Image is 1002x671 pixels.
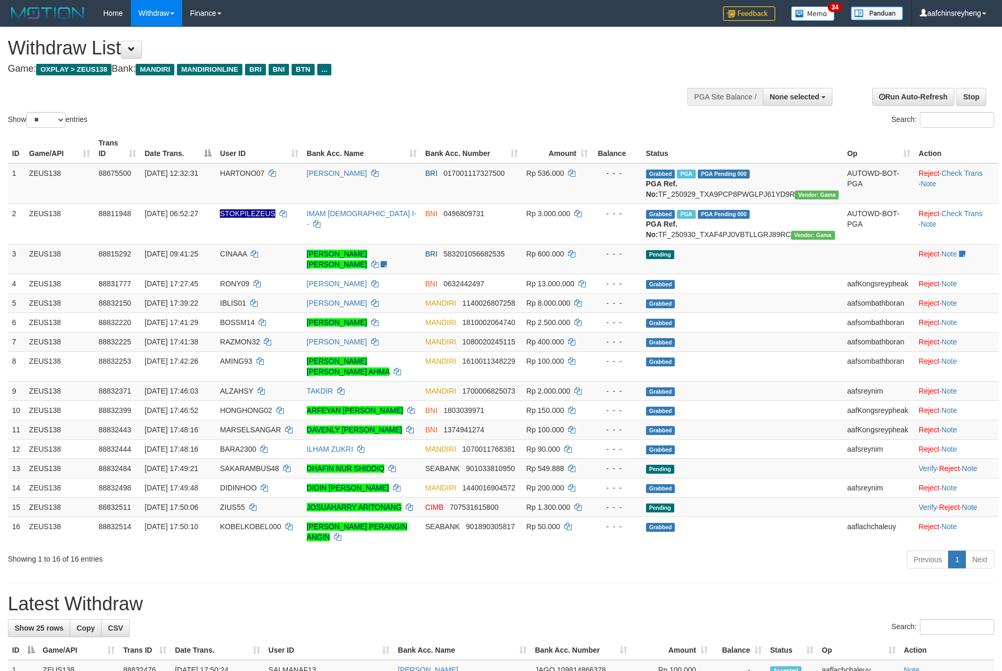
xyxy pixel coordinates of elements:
span: Rp 200.000 [526,484,564,492]
td: aafsreynim [843,439,915,458]
a: [PERSON_NAME] [PERSON_NAME] AHMA [307,357,389,376]
img: panduan.png [851,6,903,20]
span: 88832371 [98,387,131,395]
a: Note [921,180,937,188]
td: 9 [8,381,25,400]
a: Note [941,357,957,365]
td: ZEUS138 [25,351,95,381]
span: Rp 600.000 [526,250,564,258]
a: Note [941,250,957,258]
button: None selected [763,88,832,106]
td: aafsombathboran [843,293,915,312]
a: Check Trans [941,169,983,177]
b: PGA Ref. No: [646,220,677,239]
span: Rp 536.000 [526,169,564,177]
td: · [915,312,998,332]
span: Vendor URL: https://trx31.1velocity.biz [795,191,839,199]
span: Grabbed [646,210,675,219]
div: - - - [596,317,638,328]
span: IBLIS01 [220,299,246,307]
td: 11 [8,420,25,439]
td: aafKongsreypheak [843,400,915,420]
td: · [915,439,998,458]
td: 13 [8,458,25,478]
span: BRI [425,169,437,177]
td: ZEUS138 [25,312,95,332]
span: 88831777 [98,279,131,288]
span: MANDIRI [425,484,456,492]
td: 7 [8,332,25,351]
span: 88832443 [98,426,131,434]
span: Rp 13.000.000 [526,279,574,288]
div: - - - [596,444,638,454]
a: DIDIN [PERSON_NAME] [307,484,389,492]
a: Note [941,279,957,288]
td: 3 [8,244,25,274]
a: Reject [919,484,940,492]
span: 34 [828,3,842,12]
td: 8 [8,351,25,381]
div: - - - [596,502,638,512]
label: Show entries [8,112,87,128]
span: AMING93 [220,357,252,365]
span: CINAAA [220,250,247,258]
span: BARA2300 [220,445,256,453]
th: Bank Acc. Number: activate to sort column ascending [421,133,522,163]
td: · [915,351,998,381]
div: - - - [596,337,638,347]
span: Rp 549.888 [526,464,564,473]
div: - - - [596,208,638,219]
span: [DATE] 17:39:22 [144,299,198,307]
td: ZEUS138 [25,439,95,458]
span: Grabbed [646,280,675,289]
th: Date Trans.: activate to sort column descending [140,133,216,163]
td: aafKongsreypheak [843,274,915,293]
td: · · [915,458,998,478]
span: Grabbed [646,357,675,366]
a: Note [962,464,977,473]
span: Copy 1080020245115 to clipboard [462,338,515,346]
a: Reject [919,522,940,531]
span: [DATE] 17:49:48 [144,484,198,492]
a: Copy [70,619,102,637]
span: OXPLAY > ZEUS138 [36,64,112,75]
a: Reject [939,464,960,473]
span: MARSELSANGAR [220,426,281,434]
a: [PERSON_NAME] [307,338,367,346]
div: - - - [596,405,638,416]
span: MANDIRIONLINE [177,64,242,75]
a: Note [941,299,957,307]
span: [DATE] 17:48:16 [144,445,198,453]
span: Rp 90.000 [526,445,560,453]
span: Copy 1803039971 to clipboard [443,406,484,415]
td: ZEUS138 [25,517,95,546]
td: · [915,274,998,293]
td: · [915,244,998,274]
td: aafsombathboran [843,332,915,351]
th: Game/API: activate to sort column ascending [39,641,119,660]
td: · [915,293,998,312]
a: Note [941,338,957,346]
span: SEABANK [425,464,460,473]
td: · [915,478,998,497]
a: Reject [919,387,940,395]
a: Verify [919,464,937,473]
td: 5 [8,293,25,312]
th: Balance: activate to sort column ascending [712,641,766,660]
span: HONGHONG02 [220,406,272,415]
span: 88832150 [98,299,131,307]
span: 88832399 [98,406,131,415]
span: MANDIRI [425,445,456,453]
span: BRI [245,64,265,75]
td: ZEUS138 [25,204,95,244]
td: ZEUS138 [25,381,95,400]
span: Grabbed [646,338,675,347]
a: Reject [919,426,940,434]
span: Copy 901033810950 to clipboard [466,464,515,473]
a: Stop [956,88,986,106]
span: [DATE] 17:50:06 [144,503,198,511]
span: 88832444 [98,445,131,453]
span: Grabbed [646,299,675,308]
span: 88832220 [98,318,131,327]
span: Grabbed [646,387,675,396]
